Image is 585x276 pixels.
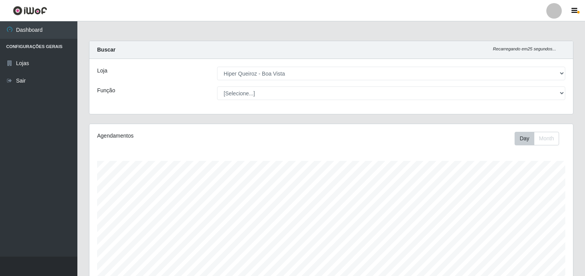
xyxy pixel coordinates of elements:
label: Função [97,86,115,95]
i: Recarregando em 25 segundos... [493,47,556,51]
strong: Buscar [97,47,115,53]
img: CoreUI Logo [13,6,47,16]
button: Month [534,132,559,145]
label: Loja [97,67,107,75]
div: First group [515,132,559,145]
button: Day [515,132,534,145]
div: Toolbar with button groups [515,132,565,145]
div: Agendamentos [97,132,286,140]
